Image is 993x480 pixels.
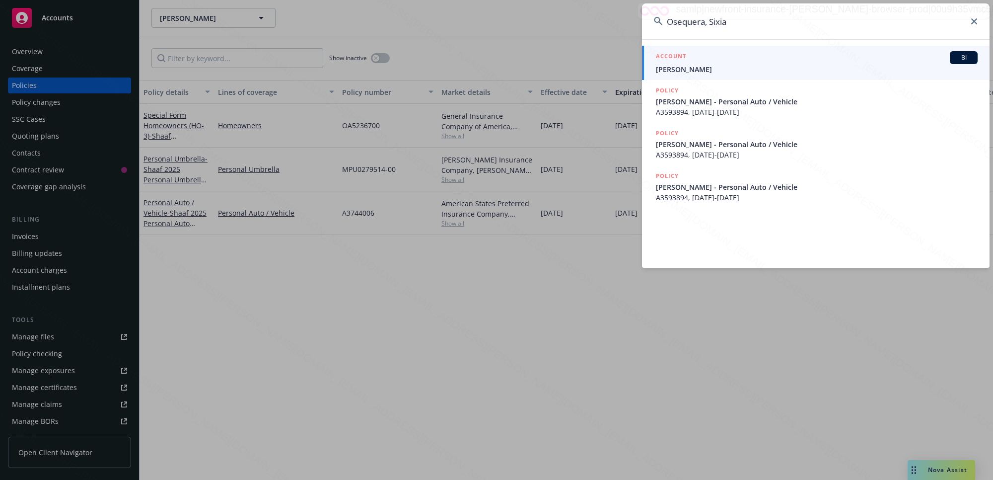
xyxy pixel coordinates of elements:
[656,51,686,63] h5: ACCOUNT
[656,128,679,138] h5: POLICY
[656,182,978,192] span: [PERSON_NAME] - Personal Auto / Vehicle
[642,123,990,165] a: POLICY[PERSON_NAME] - Personal Auto / VehicleA3593894, [DATE]-[DATE]
[656,107,978,117] span: A3593894, [DATE]-[DATE]
[642,80,990,123] a: POLICY[PERSON_NAME] - Personal Auto / VehicleA3593894, [DATE]-[DATE]
[954,53,974,62] span: BI
[656,192,978,203] span: A3593894, [DATE]-[DATE]
[656,64,978,75] span: [PERSON_NAME]
[642,3,990,39] input: Search...
[656,96,978,107] span: [PERSON_NAME] - Personal Auto / Vehicle
[656,150,978,160] span: A3593894, [DATE]-[DATE]
[642,165,990,208] a: POLICY[PERSON_NAME] - Personal Auto / VehicleA3593894, [DATE]-[DATE]
[656,139,978,150] span: [PERSON_NAME] - Personal Auto / Vehicle
[642,46,990,80] a: ACCOUNTBI[PERSON_NAME]
[656,85,679,95] h5: POLICY
[656,171,679,181] h5: POLICY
